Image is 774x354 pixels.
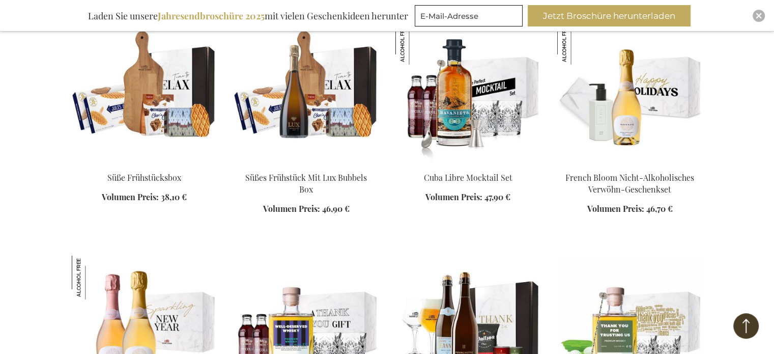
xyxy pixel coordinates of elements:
a: Volumen Preis: 47,90 € [425,192,510,203]
span: Volumen Preis: [263,203,320,214]
a: Volumen Preis: 38,10 € [102,192,187,203]
form: marketing offers and promotions [415,5,526,30]
button: Jetzt Broschüre herunterladen [528,5,691,26]
img: Cuba Libre Mocktail Set [395,21,541,164]
span: Volumen Preis: [587,203,644,214]
span: 46,90 € [322,203,350,214]
a: Süße Frühstücksbox [107,172,181,183]
a: Süßes Frühstück Mit Lux Bubbels Box [245,172,367,195]
span: 47,90 € [484,192,510,202]
b: Jahresendbroschüre 2025 [158,10,265,22]
a: French Bloom Non-Alcholic Indulge Gift Set French Bloom Nicht-Alkoholisches Verwöhn-Geschenkset [557,159,703,169]
a: Sweet Break(fast) Box [72,159,217,169]
span: 46,70 € [646,203,673,214]
img: French Bloom Non-Alcholic Indulge Gift Set [557,21,703,164]
a: Sweet Break(fast) With LUX Bubbels Box [234,159,379,169]
img: Sweet Break(fast) With LUX Bubbels Box [234,21,379,164]
a: Volumen Preis: 46,90 € [263,203,350,215]
div: Close [753,10,765,22]
span: 38,10 € [161,192,187,202]
img: French Bloom Duo Alkoholfrei Klein [72,256,116,299]
span: Volumen Preis: [102,192,159,202]
img: Cuba Libre Mocktail Set [395,21,439,65]
input: E-Mail-Adresse [415,5,523,26]
div: Laden Sie unsere mit vielen Geschenkideen herunter [83,5,413,26]
a: French Bloom Nicht-Alkoholisches Verwöhn-Geschenkset [565,172,694,195]
a: Volumen Preis: 46,70 € [587,203,673,215]
img: Close [756,13,762,19]
img: Sweet Break(fast) Box [72,21,217,164]
img: French Bloom Nicht-Alkoholisches Verwöhn-Geschenkset [557,21,601,65]
a: Cuba Libre Mocktail Set Cuba Libre Mocktail Set [395,159,541,169]
a: Cuba Libre Mocktail Set [424,172,512,183]
span: Volumen Preis: [425,192,482,202]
